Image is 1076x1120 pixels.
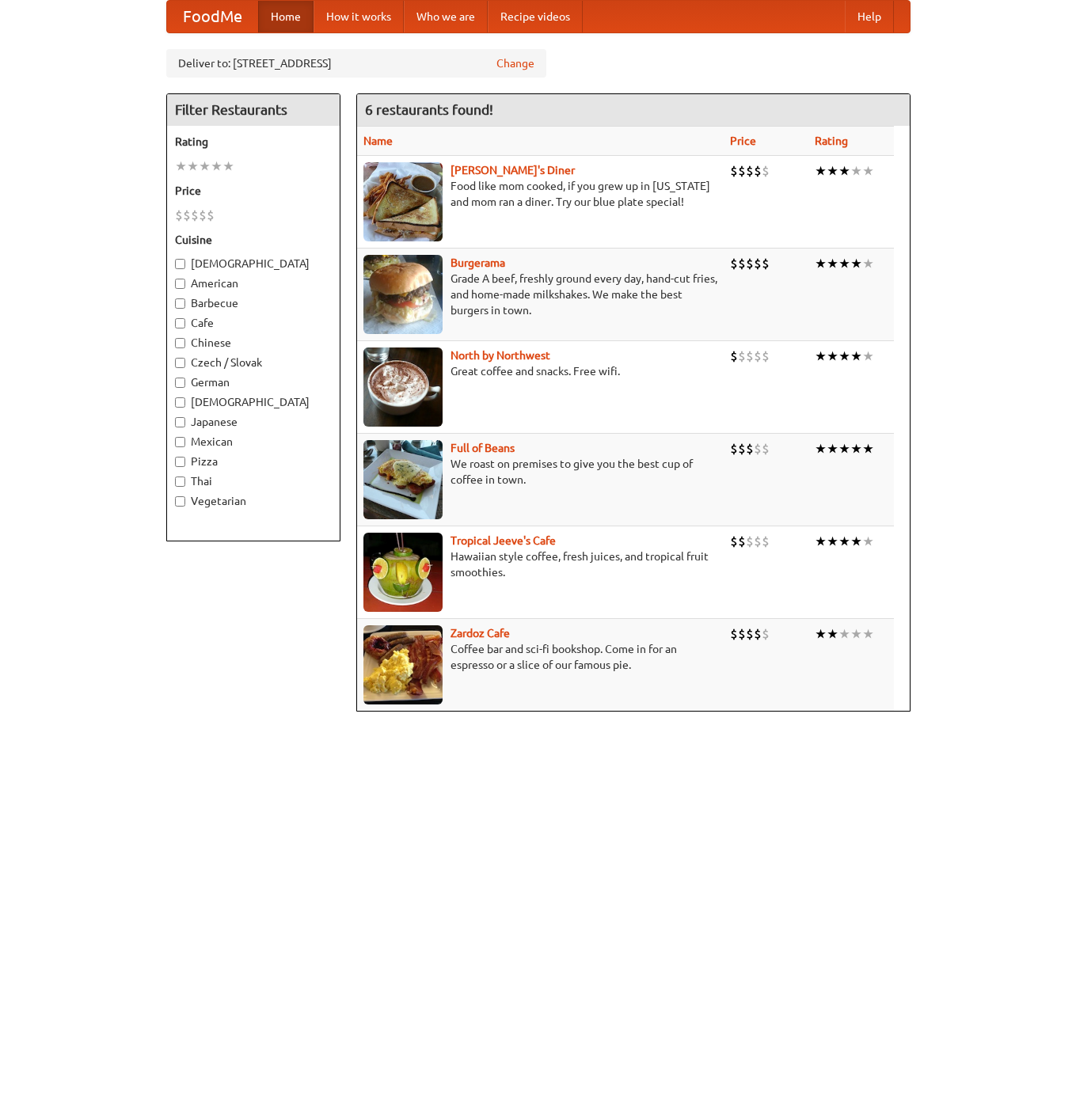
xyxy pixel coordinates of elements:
[838,162,850,180] li: ★
[496,55,534,71] a: Change
[762,625,770,643] li: $
[451,442,515,454] a: Full of Beans
[175,374,332,390] label: German
[838,440,850,457] li: ★
[207,207,215,224] li: $
[175,183,332,199] h5: Price
[738,347,746,365] li: $
[175,158,187,175] li: ★
[827,162,838,180] li: ★
[746,255,754,272] li: $
[175,295,332,311] label: Barbecue
[746,533,754,550] li: $
[815,347,827,365] li: ★
[815,255,827,272] li: ★
[363,456,717,488] p: We roast on premises to give you the best cup of coffee in town.
[451,627,510,640] a: Zardoz Cafe
[175,417,185,427] input: Japanese
[838,347,850,365] li: ★
[199,158,211,175] li: ★
[166,49,546,78] div: Deliver to: [STREET_ADDRESS]
[363,271,717,318] p: Grade A beef, freshly ground every day, hand-cut fries, and home-made milkshakes. We make the bes...
[762,162,770,180] li: $
[862,347,874,365] li: ★
[738,625,746,643] li: $
[451,349,550,362] a: North by Northwest
[363,347,443,427] img: north.jpg
[258,1,314,32] a: Home
[815,135,848,147] a: Rating
[451,256,505,269] a: Burgerama
[746,162,754,180] li: $
[754,347,762,365] li: $
[175,134,332,150] h5: Rating
[175,358,185,368] input: Czech / Slovak
[730,162,738,180] li: $
[363,641,717,673] p: Coffee bar and sci-fi bookshop. Come in for an espresso or a slice of our famous pie.
[187,158,199,175] li: ★
[815,533,827,550] li: ★
[862,625,874,643] li: ★
[730,533,738,550] li: $
[850,625,862,643] li: ★
[175,355,332,370] label: Czech / Slovak
[827,625,838,643] li: ★
[175,473,332,489] label: Thai
[730,440,738,457] li: $
[862,440,874,457] li: ★
[850,347,862,365] li: ★
[754,533,762,550] li: $
[363,549,717,580] p: Hawaiian style coffee, fresh juices, and tropical fruit smoothies.
[175,207,183,224] li: $
[862,255,874,272] li: ★
[363,533,443,612] img: jeeves.jpg
[175,335,332,351] label: Chinese
[754,162,762,180] li: $
[762,255,770,272] li: $
[175,298,185,309] input: Barbecue
[175,414,332,430] label: Japanese
[488,1,583,32] a: Recipe videos
[862,162,874,180] li: ★
[451,164,575,177] b: [PERSON_NAME]'s Diner
[838,255,850,272] li: ★
[365,102,493,117] ng-pluralize: 6 restaurants found!
[850,533,862,550] li: ★
[730,255,738,272] li: $
[175,394,332,410] label: [DEMOGRAPHIC_DATA]
[746,347,754,365] li: $
[175,256,332,271] label: [DEMOGRAPHIC_DATA]
[363,135,393,147] a: Name
[222,158,234,175] li: ★
[850,440,862,457] li: ★
[191,207,199,224] li: $
[827,255,838,272] li: ★
[175,279,185,289] input: American
[738,533,746,550] li: $
[175,338,185,348] input: Chinese
[363,162,443,241] img: sallys.jpg
[314,1,404,32] a: How it works
[838,625,850,643] li: ★
[746,625,754,643] li: $
[827,533,838,550] li: ★
[175,437,185,447] input: Mexican
[167,94,340,126] h4: Filter Restaurants
[175,397,185,408] input: [DEMOGRAPHIC_DATA]
[363,440,443,519] img: beans.jpg
[762,440,770,457] li: $
[845,1,894,32] a: Help
[730,135,756,147] a: Price
[738,255,746,272] li: $
[827,440,838,457] li: ★
[211,158,222,175] li: ★
[404,1,488,32] a: Who we are
[815,162,827,180] li: ★
[363,625,443,704] img: zardoz.jpg
[730,347,738,365] li: $
[175,232,332,248] h5: Cuisine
